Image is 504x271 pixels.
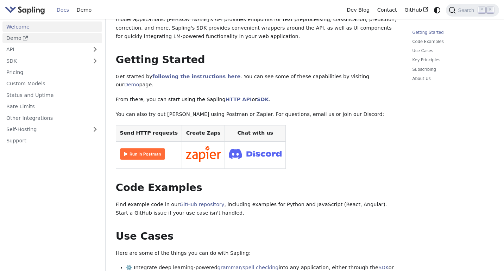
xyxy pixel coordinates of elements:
a: Custom Models [2,79,102,89]
a: Support [2,136,102,146]
img: Sapling.ai [5,5,45,15]
a: Subscribing [412,66,491,73]
kbd: K [487,7,494,13]
h2: Code Examples [116,181,397,194]
a: SDK [2,56,88,66]
p: Welcome to the documentation for 's developer platform. 🚀 Sapling is a platform for building lang... [116,7,397,41]
a: Getting Started [412,29,491,36]
a: Demo [124,82,139,87]
a: GitHub repository [179,202,224,207]
th: Chat with us [225,125,286,142]
img: Connect in Zapier [186,146,221,162]
a: following the instructions here [152,74,240,79]
p: Get started by . You can see some of these capabilities by visiting our page. [116,73,397,90]
a: Use Cases [412,48,491,54]
a: Docs [53,5,73,16]
th: Create Zaps [182,125,225,142]
button: Expand sidebar category 'API' [88,44,102,55]
button: Switch between dark and light mode (currently system mode) [432,5,442,15]
a: HTTP API [226,97,252,102]
img: Run in Postman [120,148,165,160]
button: Search (Command+K) [446,4,499,17]
a: Sapling.ai [5,5,48,15]
a: Self-Hosting [2,124,102,135]
p: From there, you can start using the Sapling or . [116,96,397,104]
h2: Getting Started [116,54,397,66]
a: Other Integrations [2,113,102,123]
a: About Us [412,75,491,82]
a: grammar/spell checking [218,265,279,270]
img: Join Discord [229,147,282,161]
kbd: ⌘ [478,7,485,13]
a: Rate Limits [2,101,102,112]
th: Send HTTP requests [116,125,182,142]
p: Find example code in our , including examples for Python and JavaScript (React, Angular). Start a... [116,201,397,217]
a: Welcome [2,21,102,32]
p: Here are some of the things you can do with Sapling: [116,249,397,258]
a: SDK [378,265,389,270]
button: Expand sidebar category 'SDK' [88,56,102,66]
span: Search [456,7,478,13]
h2: Use Cases [116,230,397,243]
a: Code Examples [412,38,491,45]
a: SDK [257,97,269,102]
a: GitHub [401,5,432,16]
a: Contact [373,5,401,16]
a: Demo [73,5,95,16]
a: Status and Uptime [2,90,102,100]
a: Key Principles [412,57,491,63]
a: Dev Blog [343,5,373,16]
a: Demo [2,33,102,43]
a: Pricing [2,67,102,78]
p: You can also try out [PERSON_NAME] using Postman or Zapier. For questions, email us or join our D... [116,110,397,119]
a: API [2,44,88,55]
